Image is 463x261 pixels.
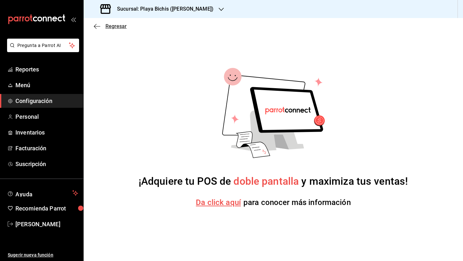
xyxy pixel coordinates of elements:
span: Ayuda [15,189,70,197]
span: Menú [15,81,78,89]
span: [PERSON_NAME] [15,220,78,228]
span: Reportes [15,65,78,74]
span: Inventarios [15,128,78,137]
a: Pregunta a Parrot AI [5,47,79,53]
button: Pregunta a Parrot AI [7,39,79,52]
span: y maximiza tus ventas! [299,175,408,187]
h3: Sucursal: Playa Bichis ([PERSON_NAME]) [112,5,213,13]
button: open_drawer_menu [71,17,76,22]
span: Pregunta a Parrot AI [17,42,69,49]
span: Suscripción [15,160,78,168]
span: Configuración [15,97,78,105]
span: Recomienda Parrot [15,204,78,213]
span: para conocer más información [243,198,351,207]
span: Personal [15,112,78,121]
span: doble pantalla [233,175,299,187]
span: Facturación [15,144,78,153]
span: Regresar [105,23,127,29]
span: Sugerir nueva función [8,252,78,258]
button: Regresar [94,23,127,29]
span: ¡Adquiere tu POS de [139,175,234,187]
a: Da click aquí [196,198,241,207]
